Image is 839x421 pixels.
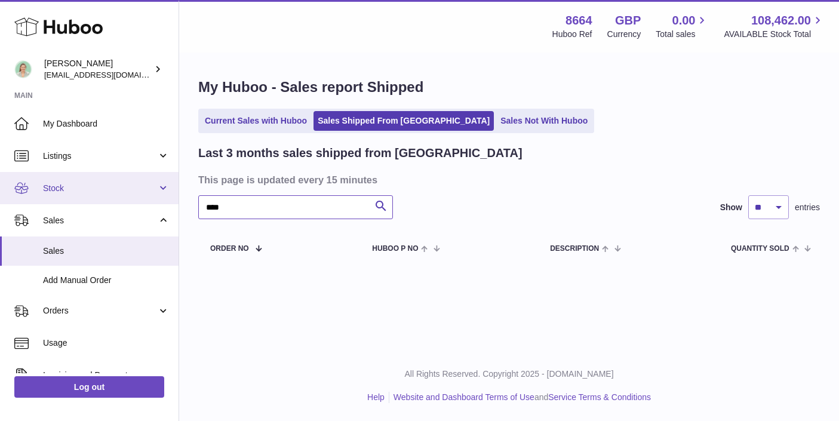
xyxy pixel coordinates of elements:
li: and [389,392,651,403]
div: Currency [607,29,641,40]
span: Sales [43,245,170,257]
h2: Last 3 months sales shipped from [GEOGRAPHIC_DATA] [198,145,523,161]
img: hello@thefacialcuppingexpert.com [14,60,32,78]
a: 0.00 Total sales [656,13,709,40]
span: Add Manual Order [43,275,170,286]
span: Huboo P no [372,245,418,253]
span: AVAILABLE Stock Total [724,29,825,40]
a: Website and Dashboard Terms of Use [394,392,534,402]
a: 108,462.00 AVAILABLE Stock Total [724,13,825,40]
label: Show [720,202,742,213]
span: My Dashboard [43,118,170,130]
span: Total sales [656,29,709,40]
span: Stock [43,183,157,194]
a: Sales Shipped From [GEOGRAPHIC_DATA] [314,111,494,131]
div: [PERSON_NAME] [44,58,152,81]
strong: GBP [615,13,641,29]
span: Quantity Sold [731,245,789,253]
span: 108,462.00 [751,13,811,29]
a: Log out [14,376,164,398]
p: All Rights Reserved. Copyright 2025 - [DOMAIN_NAME] [189,368,829,380]
span: Usage [43,337,170,349]
a: Help [367,392,385,402]
h3: This page is updated every 15 minutes [198,173,817,186]
a: Current Sales with Huboo [201,111,311,131]
span: entries [795,202,820,213]
div: Huboo Ref [552,29,592,40]
span: Orders [43,305,157,316]
span: Sales [43,215,157,226]
span: [EMAIL_ADDRESS][DOMAIN_NAME] [44,70,176,79]
span: Invoicing and Payments [43,370,157,381]
span: Listings [43,150,157,162]
span: 0.00 [672,13,696,29]
h1: My Huboo - Sales report Shipped [198,78,820,97]
span: Order No [210,245,249,253]
span: Description [550,245,599,253]
strong: 8664 [566,13,592,29]
a: Service Terms & Conditions [548,392,651,402]
a: Sales Not With Huboo [496,111,592,131]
